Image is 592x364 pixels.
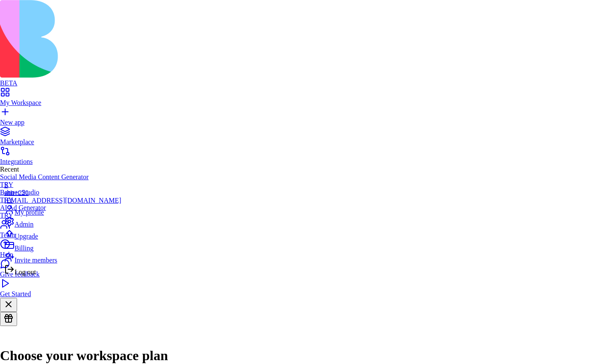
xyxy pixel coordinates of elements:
span: S [4,181,8,189]
a: My profile [4,204,121,216]
a: Admin [4,216,121,228]
span: Invite members [15,256,57,264]
span: Upgrade [15,233,38,240]
span: Admin [15,221,33,228]
a: Sshir+220[EMAIL_ADDRESS][DOMAIN_NAME] [4,181,121,204]
span: Log out [15,268,36,276]
span: Billing [15,245,33,252]
div: [EMAIL_ADDRESS][DOMAIN_NAME] [4,197,121,204]
a: Invite members [4,252,121,264]
a: Upgrade [4,228,121,240]
span: My profile [15,209,44,216]
div: shir+220 [4,189,121,197]
a: Billing [4,240,121,252]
